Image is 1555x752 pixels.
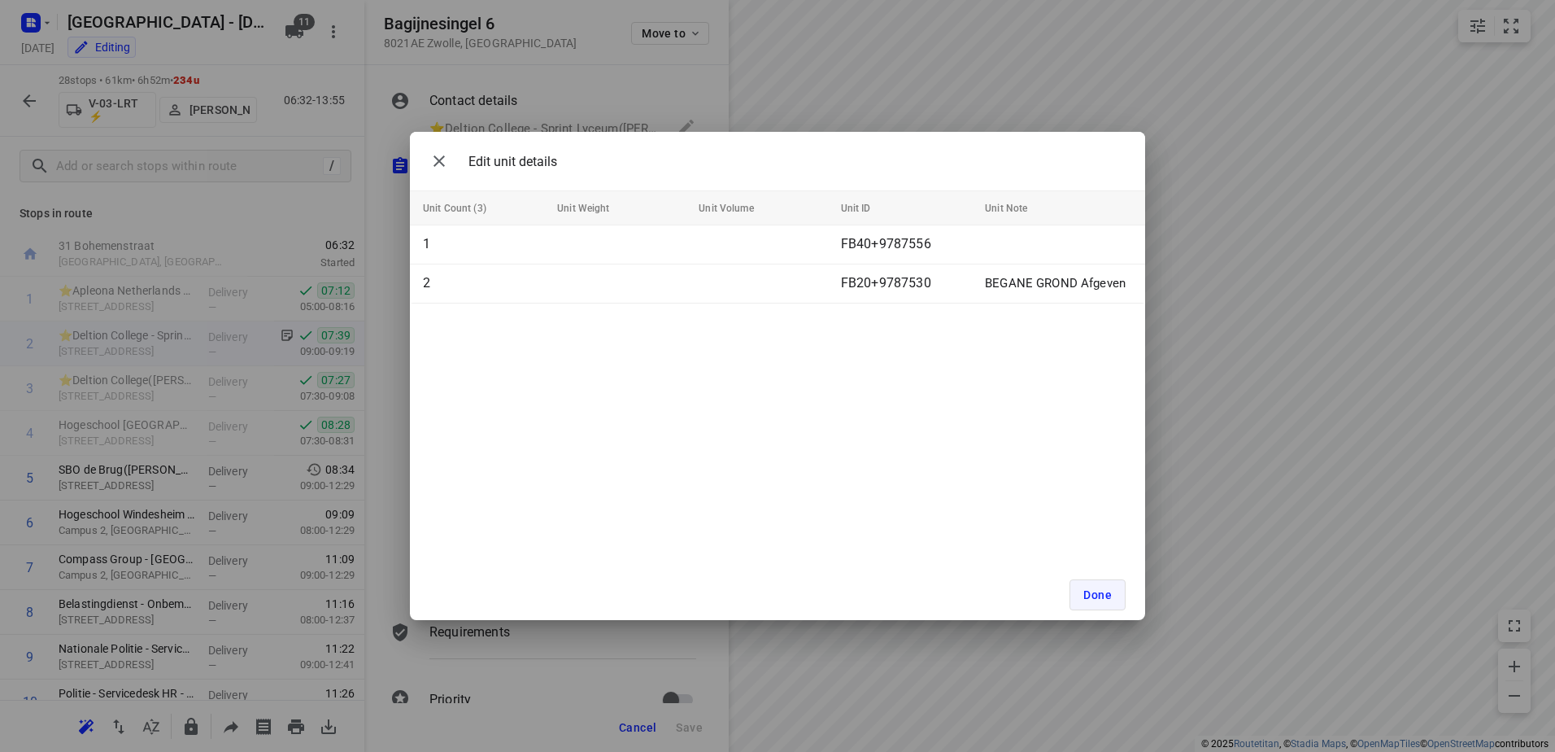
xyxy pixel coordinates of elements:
[699,199,774,218] span: Unit Volume
[410,265,551,304] td: 2
[985,274,1126,293] p: BEGANE GROND Afgeven
[557,199,630,218] span: Unit Weight
[423,145,557,177] div: Edit unit details
[423,199,507,218] span: Unit Count (3)
[1069,579,1126,610] button: Done
[410,225,551,265] td: 1
[834,265,978,304] td: FB20+9787530
[834,225,978,265] td: FB40+9787556
[985,199,1048,218] span: Unit Note
[841,199,892,218] span: Unit ID
[1083,588,1112,601] span: Done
